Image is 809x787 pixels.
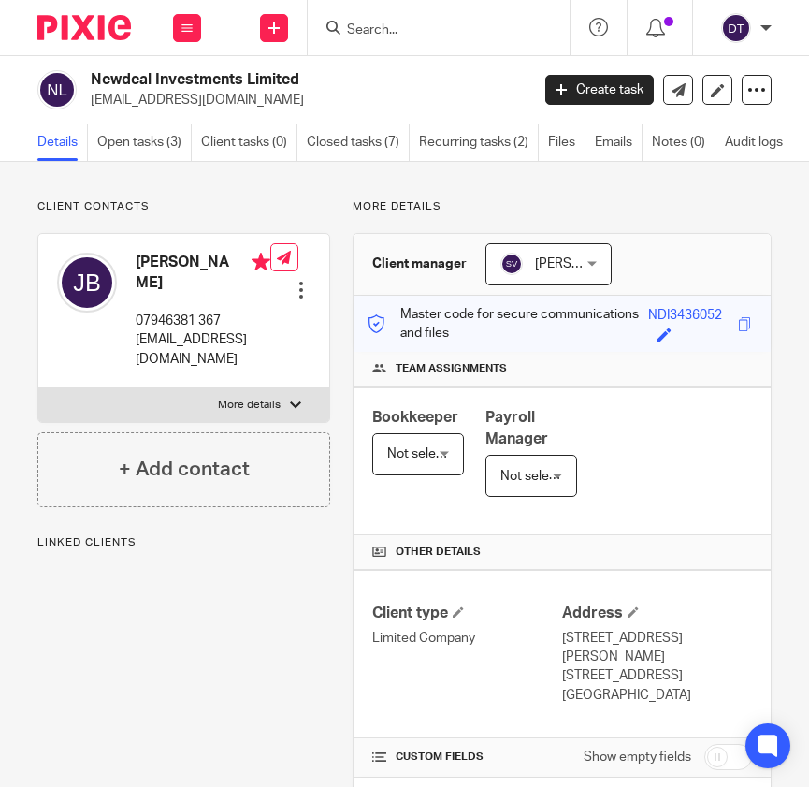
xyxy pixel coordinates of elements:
img: svg%3E [721,13,751,43]
p: [STREET_ADDRESS][PERSON_NAME] [562,629,752,667]
a: Audit logs [725,124,792,161]
p: More details [218,398,281,413]
img: Pixie [37,15,131,40]
a: Client tasks (0) [201,124,297,161]
h4: Address [562,604,752,623]
img: svg%3E [57,253,117,313]
a: Create task [545,75,654,105]
span: Bookkeeper [372,410,458,425]
p: More details [353,199,772,214]
a: Files [548,124,585,161]
label: Show empty fields [584,748,691,766]
div: NDI3436052 [648,306,722,328]
span: Other details [396,545,481,560]
h3: Client manager [372,255,467,273]
a: Emails [595,124,643,161]
a: Closed tasks (7) [307,124,410,161]
p: Linked clients [37,535,330,550]
h4: + Add contact [119,455,250,484]
a: Details [37,124,88,161]
h4: [PERSON_NAME] [136,253,270,293]
p: [EMAIL_ADDRESS][DOMAIN_NAME] [91,91,517,109]
img: svg%3E [37,70,77,109]
p: 07946381 367 [136,312,270,330]
p: Limited Company [372,629,562,648]
span: Payroll Manager [485,410,548,446]
p: [GEOGRAPHIC_DATA] [562,686,752,705]
p: [STREET_ADDRESS] [562,666,752,685]
a: Recurring tasks (2) [419,124,539,161]
span: Not selected [387,447,463,460]
a: Open tasks (3) [97,124,192,161]
p: Master code for secure communications and files [368,305,648,343]
a: Notes (0) [652,124,715,161]
i: Primary [252,253,270,271]
img: svg%3E [500,253,523,275]
p: Client contacts [37,199,330,214]
h4: Client type [372,604,562,623]
input: Search [345,22,513,39]
h4: CUSTOM FIELDS [372,750,562,765]
h2: Newdeal Investments Limited [91,70,432,90]
span: Team assignments [396,361,507,376]
p: [EMAIL_ADDRESS][DOMAIN_NAME] [136,330,270,369]
span: [PERSON_NAME] [535,257,638,270]
span: Not selected [500,470,576,483]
